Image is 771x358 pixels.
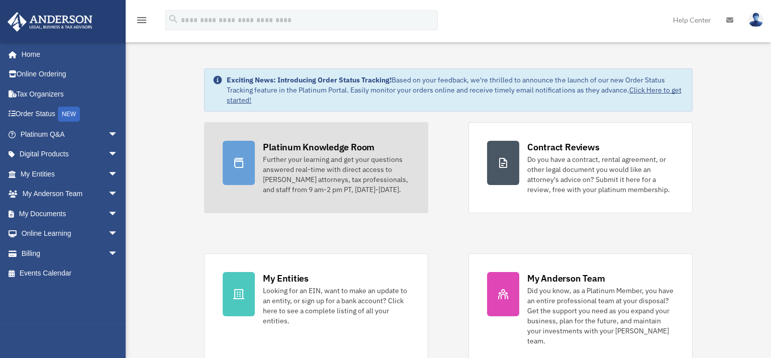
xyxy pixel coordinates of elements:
div: My Entities [263,272,308,285]
span: arrow_drop_down [108,184,128,205]
a: Online Ordering [7,64,133,84]
a: menu [136,18,148,26]
span: arrow_drop_down [108,144,128,165]
span: arrow_drop_down [108,224,128,244]
div: Further your learning and get your questions answered real-time with direct access to [PERSON_NAM... [263,154,410,195]
a: Events Calendar [7,263,133,284]
div: Based on your feedback, we're thrilled to announce the launch of our new Order Status Tracking fe... [227,75,684,105]
div: My Anderson Team [527,272,605,285]
a: My Anderson Teamarrow_drop_down [7,184,133,204]
a: Online Learningarrow_drop_down [7,224,133,244]
a: My Documentsarrow_drop_down [7,204,133,224]
i: search [168,14,179,25]
span: arrow_drop_down [108,124,128,145]
a: Order StatusNEW [7,104,133,125]
div: Do you have a contract, rental agreement, or other legal document you would like an attorney's ad... [527,154,674,195]
img: Anderson Advisors Platinum Portal [5,12,95,32]
a: Billingarrow_drop_down [7,243,133,263]
a: Platinum Knowledge Room Further your learning and get your questions answered real-time with dire... [204,122,428,213]
img: User Pic [748,13,763,27]
a: Platinum Q&Aarrow_drop_down [7,124,133,144]
a: Home [7,44,128,64]
div: Contract Reviews [527,141,599,153]
a: Digital Productsarrow_drop_down [7,144,133,164]
div: Did you know, as a Platinum Member, you have an entire professional team at your disposal? Get th... [527,286,674,346]
div: Platinum Knowledge Room [263,141,374,153]
div: NEW [58,107,80,122]
div: Looking for an EIN, want to make an update to an entity, or sign up for a bank account? Click her... [263,286,410,326]
span: arrow_drop_down [108,204,128,224]
a: My Entitiesarrow_drop_down [7,164,133,184]
a: Click Here to get started! [227,85,681,105]
span: arrow_drop_down [108,243,128,264]
a: Contract Reviews Do you have a contract, rental agreement, or other legal document you would like... [468,122,693,213]
i: menu [136,14,148,26]
a: Tax Organizers [7,84,133,104]
strong: Exciting News: Introducing Order Status Tracking! [227,75,392,84]
span: arrow_drop_down [108,164,128,185]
